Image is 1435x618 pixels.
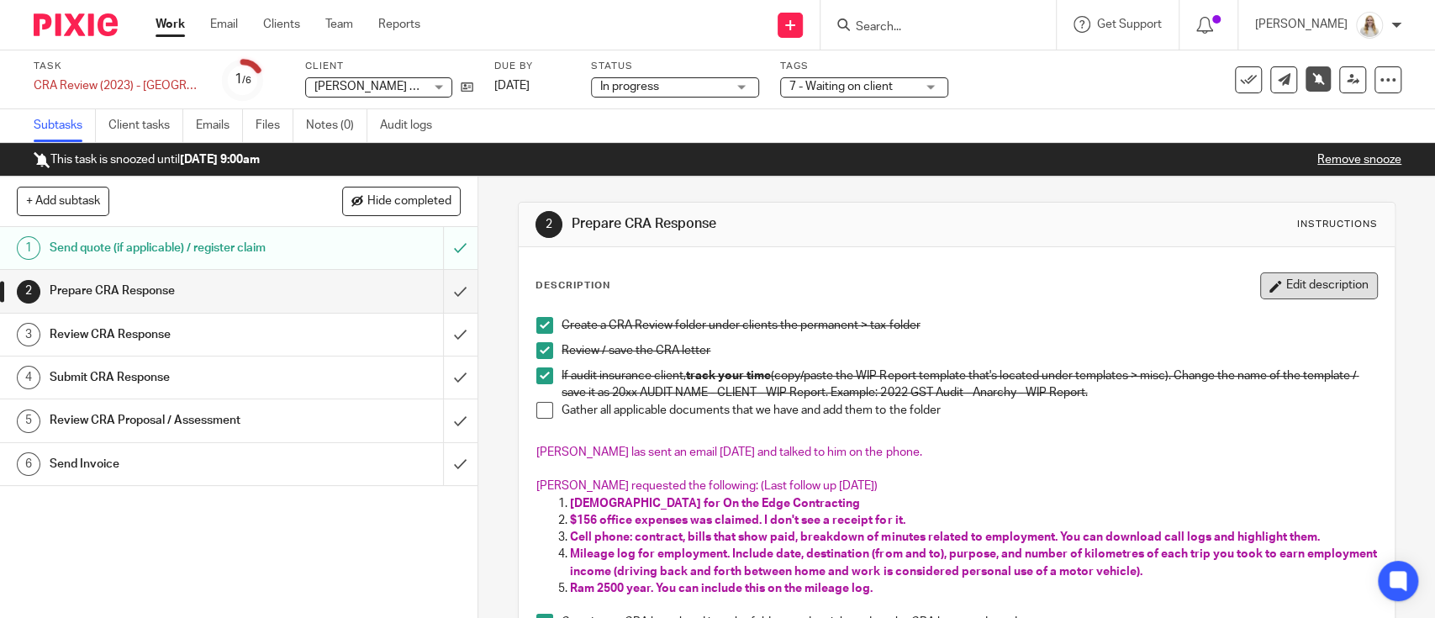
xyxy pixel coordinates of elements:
[570,531,1319,543] span: Cell phone: contract, bills that show paid, breakdown of minutes related to employment. You can d...
[562,367,1376,402] p: If audit insurance client, (copy/paste the WIP Report template that's located under templates > m...
[50,235,301,261] h1: Send quote (if applicable) / register claim
[1097,18,1162,30] span: Get Support
[34,151,260,168] p: This task is snoozed until
[1260,272,1378,299] button: Edit description
[570,548,1379,577] span: Mileage log for employment. Include date, destination (from and to), purpose, and number of kilom...
[50,278,301,304] h1: Prepare CRA Response
[494,80,530,92] span: [DATE]
[535,211,562,238] div: 2
[600,81,659,92] span: In progress
[536,446,921,458] span: [PERSON_NAME] las sent an email [DATE] and talked to him on the phone.
[180,154,260,166] b: [DATE] 9:00am
[210,16,238,33] a: Email
[17,187,109,215] button: + Add subtask
[1255,16,1348,33] p: [PERSON_NAME]
[570,583,873,594] span: Ram 2500 year. You can include this on the mileage log.
[1356,12,1383,39] img: Headshot%2011-2024%20white%20background%20square%202.JPG
[156,16,185,33] a: Work
[108,109,183,142] a: Client tasks
[562,317,1376,334] p: Create a CRA Review folder under clients the permanent > tax folder
[789,81,893,92] span: 7 - Waiting on client
[50,322,301,347] h1: Review CRA Response
[17,280,40,304] div: 2
[591,60,759,73] label: Status
[256,109,293,142] a: Files
[342,187,461,215] button: Hide completed
[17,452,40,476] div: 6
[196,109,243,142] a: Emails
[306,109,367,142] a: Notes (0)
[242,76,251,85] small: /6
[686,370,771,382] strong: track your time
[535,279,610,293] p: Description
[34,60,202,73] label: Task
[570,498,860,510] span: [DEMOGRAPHIC_DATA] for On the Edge Contracting
[1297,218,1378,231] div: Instructions
[17,236,40,260] div: 1
[235,70,251,89] div: 1
[378,16,420,33] a: Reports
[780,60,948,73] label: Tags
[570,515,905,526] span: $156 office expenses was claimed. I don't see a receipt for it.
[17,323,40,346] div: 3
[34,77,202,94] div: CRA Review (2023) - [GEOGRAPHIC_DATA] - [GEOGRAPHIC_DATA], etc.
[572,215,993,233] h1: Prepare CRA Response
[50,408,301,433] h1: Review CRA Proposal / Assessment
[562,402,1376,419] p: Gather all applicable documents that we have and add them to the folder
[34,109,96,142] a: Subtasks
[562,342,1376,359] p: Review / save the CRA letter
[854,20,1005,35] input: Search
[50,365,301,390] h1: Submit CRA Response
[494,60,570,73] label: Due by
[17,366,40,389] div: 4
[17,409,40,433] div: 5
[50,452,301,477] h1: Send Invoice
[34,77,202,94] div: CRA Review (2023) - Devon - Northern Res, etc.
[325,16,353,33] a: Team
[314,81,540,92] span: [PERSON_NAME] & [PERSON_NAME]-Blue
[34,13,118,36] img: Pixie
[1317,154,1401,166] a: Remove snooze
[305,60,473,73] label: Client
[263,16,300,33] a: Clients
[380,109,445,142] a: Audit logs
[367,195,451,209] span: Hide completed
[536,480,878,492] span: [PERSON_NAME] requested the following: (Last follow up [DATE])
